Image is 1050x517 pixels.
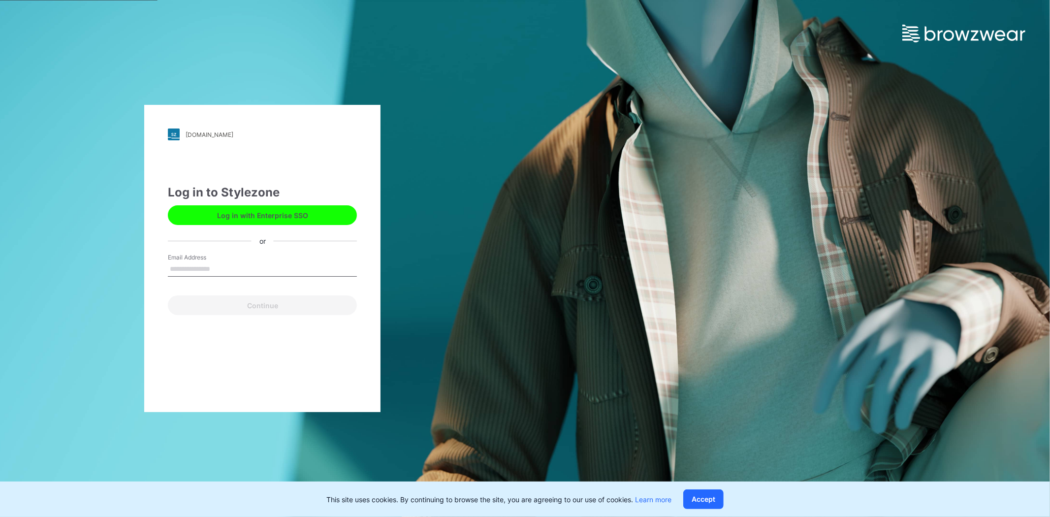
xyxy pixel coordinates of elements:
[252,236,274,246] div: or
[683,489,724,509] button: Accept
[168,129,180,140] img: stylezone-logo.562084cfcfab977791bfbf7441f1a819.svg
[902,25,1025,42] img: browzwear-logo.e42bd6dac1945053ebaf764b6aa21510.svg
[635,495,671,504] a: Learn more
[168,253,237,262] label: Email Address
[168,184,357,201] div: Log in to Stylezone
[168,129,357,140] a: [DOMAIN_NAME]
[186,131,233,138] div: [DOMAIN_NAME]
[168,205,357,225] button: Log in with Enterprise SSO
[326,494,671,505] p: This site uses cookies. By continuing to browse the site, you are agreeing to our use of cookies.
